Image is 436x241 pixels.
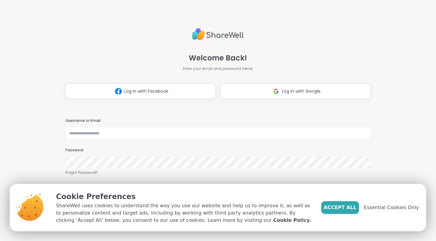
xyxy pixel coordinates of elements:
span: Log in with Facebook [124,88,168,95]
span: Welcome Back! [189,53,247,64]
img: ShareWell Logo [192,26,244,43]
h3: Password [65,148,371,153]
button: Log in with Google [220,84,371,99]
img: ShareWell Logomark [113,86,124,97]
h3: Username or Email [65,118,371,123]
img: ShareWell Logomark [270,86,282,97]
button: Accept All [321,201,359,214]
span: Essential Cookies Only [364,204,419,211]
span: Enter your email and password below [183,66,253,71]
span: Accept All [324,204,357,211]
a: Cookie Policy. [273,217,311,224]
p: Cookie Preferences [56,191,311,202]
button: Log in with Facebook [65,84,216,99]
a: Forgot Password? [65,170,371,175]
p: ShareWell uses cookies to understand the way you use our website and help us to improve it, as we... [56,202,311,224]
span: Log in with Google [282,88,321,95]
